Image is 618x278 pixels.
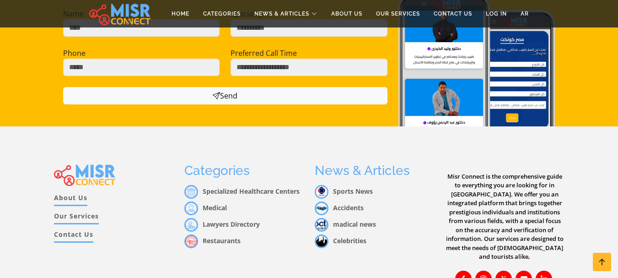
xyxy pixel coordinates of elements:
[63,48,86,59] label: Phone
[315,203,364,212] a: Accidents
[427,5,479,22] a: Contact Us
[184,185,198,199] img: مراكز الرعاية الصحية المتخصصة
[315,187,373,196] a: Sports News
[184,220,260,229] a: Lawyers Directory
[54,211,99,224] a: Our Services
[184,202,198,215] img: أطباء
[254,10,309,18] span: News & Articles
[231,48,297,59] label: Preferred Call Time
[445,172,564,262] p: Misr Connect is the comprehensive guide to everything you are looking for in [GEOGRAPHIC_DATA]. W...
[54,163,115,186] img: main.misr_connect
[184,163,304,179] h3: Categories
[315,202,328,215] img: Accidents
[514,5,536,22] a: AR
[315,163,434,179] h3: News & Articles
[315,234,328,248] img: Celebrities
[184,187,300,196] a: Specialized Healthcare Centers
[54,229,93,243] a: Contact Us
[247,5,324,22] a: News & Articles
[184,236,241,245] a: Restaurants
[184,203,227,212] a: Medical
[89,2,150,25] img: main.misr_connect
[315,218,328,232] img: madical news
[184,234,198,248] img: مطاعم
[315,220,376,229] a: madical news
[324,5,369,22] a: About Us
[63,87,387,104] button: Send
[165,5,196,22] a: Home
[479,5,514,22] a: Log in
[315,236,366,245] a: Celebrities
[315,185,328,199] img: Sports News
[369,5,427,22] a: Our Services
[184,218,198,232] img: محاماه و قانون
[54,193,87,206] a: About Us
[196,5,247,22] a: Categories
